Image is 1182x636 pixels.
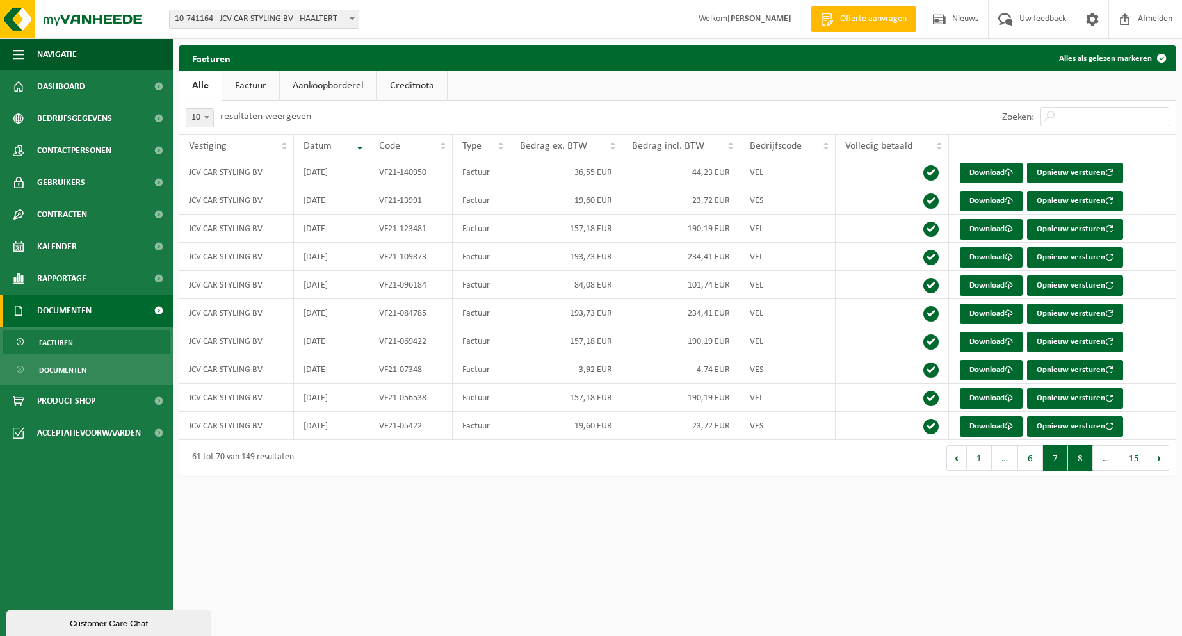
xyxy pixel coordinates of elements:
td: 3,92 EUR [510,355,622,384]
a: Aankoopborderel [280,71,376,101]
span: Bedrijfsgegevens [37,102,112,135]
strong: [PERSON_NAME] [727,14,791,24]
span: Kalender [37,231,77,263]
span: Vestiging [189,141,227,151]
a: Download [960,275,1023,296]
span: … [992,445,1018,471]
td: 190,19 EUR [622,327,740,355]
button: 8 [1068,445,1093,471]
td: Factuur [453,271,510,299]
span: Gebruikers [37,167,85,199]
a: Download [960,388,1023,409]
td: 157,18 EUR [510,215,622,243]
h2: Facturen [179,45,243,70]
span: … [1093,445,1119,471]
td: [DATE] [294,384,369,412]
td: Factuur [453,186,510,215]
span: Type [462,141,482,151]
td: 36,55 EUR [510,158,622,186]
a: Download [960,332,1023,352]
span: Bedrag incl. BTW [632,141,704,151]
td: Factuur [453,384,510,412]
a: Facturen [3,330,170,354]
td: 190,19 EUR [622,215,740,243]
button: 7 [1043,445,1068,471]
td: VEL [740,271,836,299]
label: Zoeken: [1002,112,1034,122]
span: 10-741164 - JCV CAR STYLING BV - HAALTERT [170,10,359,28]
a: Documenten [3,357,170,382]
td: JCV CAR STYLING BV [179,215,294,243]
td: 193,73 EUR [510,299,622,327]
a: Download [960,191,1023,211]
span: Bedrag ex. BTW [520,141,587,151]
td: VEL [740,384,836,412]
button: Opnieuw versturen [1027,304,1123,324]
td: JCV CAR STYLING BV [179,158,294,186]
td: VF21-069422 [369,327,453,355]
td: Factuur [453,158,510,186]
td: VEL [740,327,836,355]
a: Download [960,360,1023,380]
a: Creditnota [377,71,447,101]
button: 15 [1119,445,1149,471]
button: Opnieuw versturen [1027,275,1123,296]
td: JCV CAR STYLING BV [179,412,294,440]
span: Facturen [39,330,73,355]
td: JCV CAR STYLING BV [179,384,294,412]
td: VF21-140950 [369,158,453,186]
span: Documenten [37,295,92,327]
td: 234,41 EUR [622,299,740,327]
td: [DATE] [294,215,369,243]
td: [DATE] [294,412,369,440]
td: VF21-109873 [369,243,453,271]
iframe: chat widget [6,608,214,636]
td: Factuur [453,215,510,243]
a: Download [960,247,1023,268]
td: VF21-07348 [369,355,453,384]
div: 61 tot 70 van 149 resultaten [186,446,294,469]
span: Dashboard [37,70,85,102]
td: 101,74 EUR [622,271,740,299]
span: Datum [304,141,332,151]
td: 4,74 EUR [622,355,740,384]
td: VF21-123481 [369,215,453,243]
button: Opnieuw versturen [1027,388,1123,409]
td: [DATE] [294,355,369,384]
td: VF21-084785 [369,299,453,327]
button: Opnieuw versturen [1027,219,1123,240]
a: Download [960,416,1023,437]
span: Rapportage [37,263,86,295]
button: Opnieuw versturen [1027,416,1123,437]
td: Factuur [453,299,510,327]
button: Previous [946,445,967,471]
button: Opnieuw versturen [1027,332,1123,352]
span: Product Shop [37,385,95,417]
td: VES [740,355,836,384]
td: VEL [740,299,836,327]
span: Acceptatievoorwaarden [37,417,141,449]
button: Opnieuw versturen [1027,191,1123,211]
td: [DATE] [294,299,369,327]
td: VF21-056538 [369,384,453,412]
td: [DATE] [294,243,369,271]
td: VES [740,412,836,440]
td: JCV CAR STYLING BV [179,327,294,355]
td: [DATE] [294,327,369,355]
td: VF21-096184 [369,271,453,299]
td: [DATE] [294,271,369,299]
span: 10 [186,108,214,127]
button: 6 [1018,445,1043,471]
a: Alle [179,71,222,101]
td: JCV CAR STYLING BV [179,186,294,215]
td: JCV CAR STYLING BV [179,243,294,271]
td: VF21-05422 [369,412,453,440]
a: Factuur [222,71,279,101]
td: [DATE] [294,186,369,215]
span: Volledig betaald [845,141,912,151]
button: Opnieuw versturen [1027,360,1123,380]
span: Bedrijfscode [750,141,802,151]
td: Factuur [453,327,510,355]
td: VES [740,186,836,215]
